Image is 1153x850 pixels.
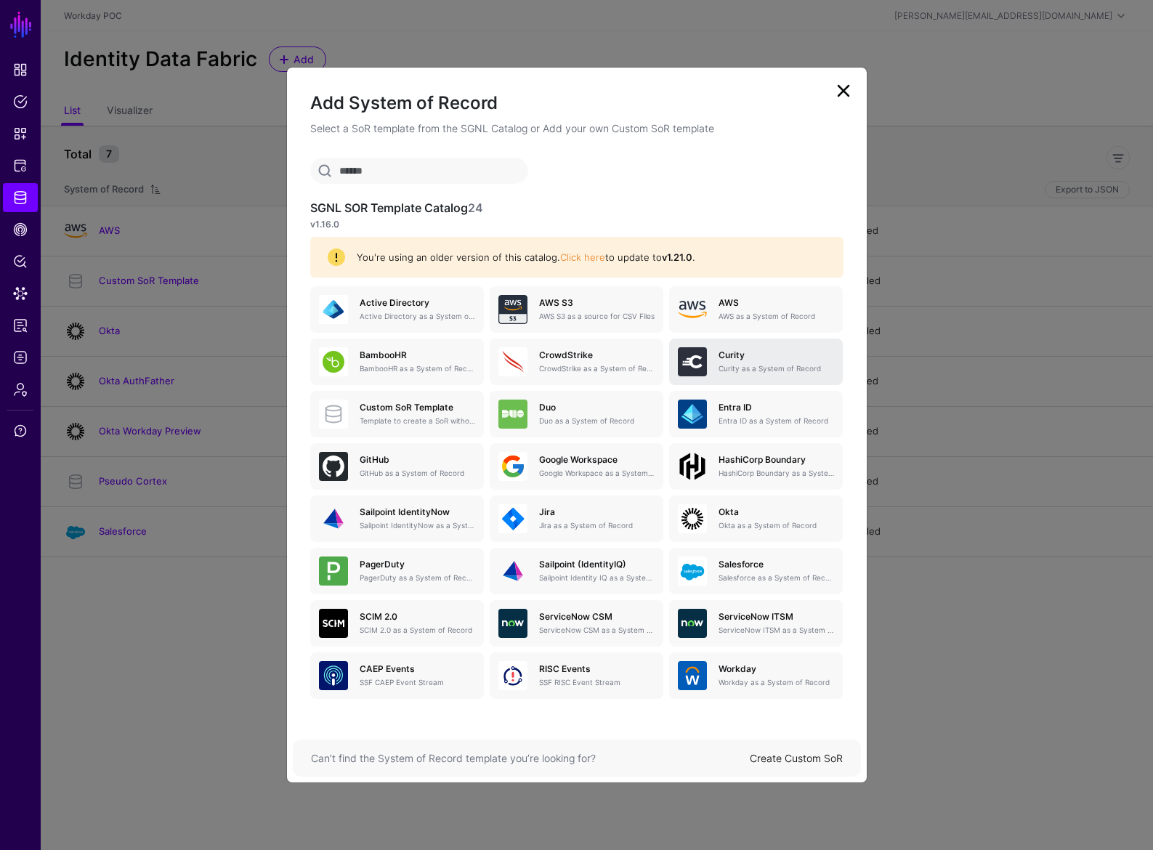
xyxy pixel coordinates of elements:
[360,416,475,426] p: Template to create a SoR without any entities, attributes or relationships. Once created, you can...
[719,468,834,479] p: HashiCorp Boundary as a System of Record
[539,468,655,479] p: Google Workspace as a System of Record
[539,416,655,426] p: Duo as a System of Record
[678,609,707,638] img: svg+xml;base64,PHN2ZyB3aWR0aD0iNjQiIGhlaWdodD0iNjQiIHZpZXdCb3g9IjAgMCA2NCA2NCIgZmlsbD0ibm9uZSIgeG...
[310,391,484,437] a: Custom SoR TemplateTemplate to create a SoR without any entities, attributes or relationships. On...
[719,559,834,570] h5: Salesforce
[719,363,834,374] p: Curity as a System of Record
[360,455,475,465] h5: GitHub
[719,298,834,308] h5: AWS
[490,495,663,542] a: JiraJira as a System of Record
[319,661,348,690] img: svg+xml;base64,PHN2ZyB3aWR0aD0iNjQiIGhlaWdodD0iNjQiIHZpZXdCb3g9IjAgMCA2NCA2NCIgZmlsbD0ibm9uZSIgeG...
[360,402,475,413] h5: Custom SoR Template
[498,504,527,533] img: svg+xml;base64,PHN2ZyB3aWR0aD0iNjQiIGhlaWdodD0iNjQiIHZpZXdCb3g9IjAgMCA2NCA2NCIgZmlsbD0ibm9uZSIgeG...
[539,455,655,465] h5: Google Workspace
[360,311,475,322] p: Active Directory as a System of Record
[490,339,663,385] a: CrowdStrikeCrowdStrike as a System of Record
[360,572,475,583] p: PagerDuty as a System of Record
[719,402,834,413] h5: Entra ID
[669,600,843,647] a: ServiceNow ITSMServiceNow ITSM as a System of Record
[750,752,843,764] a: Create Custom SoR
[498,556,527,586] img: svg+xml;base64,PHN2ZyB3aWR0aD0iNjQiIGhlaWdodD0iNjQiIHZpZXdCb3g9IjAgMCA2NCA2NCIgZmlsbD0ibm9uZSIgeG...
[539,350,655,360] h5: CrowdStrike
[678,504,707,533] img: svg+xml;base64,PHN2ZyB3aWR0aD0iNjQiIGhlaWdodD0iNjQiIHZpZXdCb3g9IjAgMCA2NCA2NCIgZmlsbD0ibm9uZSIgeG...
[490,652,663,699] a: RISC EventsSSF RISC Event Stream
[360,468,475,479] p: GitHub as a System of Record
[539,664,655,674] h5: RISC Events
[719,572,834,583] p: Salesforce as a System of Record
[310,219,339,230] strong: v1.16.0
[310,495,484,542] a: Sailpoint IdentityNowSailpoint IdentityNow as a System of Record
[498,295,527,324] img: svg+xml;base64,PHN2ZyB3aWR0aD0iNjQiIGhlaWdodD0iNjQiIHZpZXdCb3g9IjAgMCA2NCA2NCIgZmlsbD0ibm9uZSIgeG...
[498,400,527,429] img: svg+xml;base64,PHN2ZyB3aWR0aD0iNjQiIGhlaWdodD0iNjQiIHZpZXdCb3g9IjAgMCA2NCA2NCIgZmlsbD0ibm9uZSIgeG...
[360,520,475,531] p: Sailpoint IdentityNow as a System of Record
[310,600,484,647] a: SCIM 2.0SCIM 2.0 as a System of Record
[490,286,663,333] a: AWS S3AWS S3 as a source for CSV Files
[719,455,834,465] h5: HashiCorp Boundary
[490,391,663,437] a: DuoDuo as a System of Record
[539,363,655,374] p: CrowdStrike as a System of Record
[719,612,834,622] h5: ServiceNow ITSM
[719,507,834,517] h5: Okta
[669,548,843,594] a: SalesforceSalesforce as a System of Record
[539,559,655,570] h5: Sailpoint (IdentityIQ)
[490,443,663,490] a: Google WorkspaceGoogle Workspace as a System of Record
[360,664,475,674] h5: CAEP Events
[498,347,527,376] img: svg+xml;base64,PHN2ZyB3aWR0aD0iNjQiIGhlaWdodD0iNjQiIHZpZXdCb3g9IjAgMCA2NCA2NCIgZmlsbD0ibm9uZSIgeG...
[311,750,750,766] div: Can’t find the System of Record template you’re looking for?
[719,416,834,426] p: Entra ID as a System of Record
[310,339,484,385] a: BambooHRBambooHR as a System of Record
[310,652,484,699] a: CAEP EventsSSF CAEP Event Stream
[539,612,655,622] h5: ServiceNow CSM
[310,91,843,116] h2: Add System of Record
[490,548,663,594] a: Sailpoint (IdentityIQ)Sailpoint Identity IQ as a System of Record
[539,298,655,308] h5: AWS S3
[669,443,843,490] a: HashiCorp BoundaryHashiCorp Boundary as a System of Record
[669,652,843,699] a: WorkdayWorkday as a System of Record
[310,443,484,490] a: GitHubGitHub as a System of Record
[310,121,843,136] p: Select a SoR template from the SGNL Catalog or Add your own Custom SoR template
[310,548,484,594] a: PagerDutyPagerDuty as a System of Record
[678,661,707,690] img: svg+xml;base64,PHN2ZyB3aWR0aD0iNjQiIGhlaWdodD0iNjQiIHZpZXdCb3g9IjAgMCA2NCA2NCIgZmlsbD0ibm9uZSIgeG...
[498,609,527,638] img: svg+xml;base64,PHN2ZyB3aWR0aD0iNjQiIGhlaWdodD0iNjQiIHZpZXdCb3g9IjAgMCA2NCA2NCIgZmlsbD0ibm9uZSIgeG...
[539,572,655,583] p: Sailpoint Identity IQ as a System of Record
[319,347,348,376] img: svg+xml;base64,PHN2ZyB3aWR0aD0iNjQiIGhlaWdodD0iNjQiIHZpZXdCb3g9IjAgMCA2NCA2NCIgZmlsbD0ibm9uZSIgeG...
[360,298,475,308] h5: Active Directory
[360,559,475,570] h5: PagerDuty
[319,452,348,481] img: svg+xml;base64,PHN2ZyB3aWR0aD0iNjQiIGhlaWdodD0iNjQiIHZpZXdCb3g9IjAgMCA2NCA2NCIgZmlsbD0ibm9uZSIgeG...
[662,251,692,263] strong: v1.21.0
[678,400,707,429] img: svg+xml;base64,PHN2ZyB3aWR0aD0iNjQiIGhlaWdodD0iNjQiIHZpZXdCb3g9IjAgMCA2NCA2NCIgZmlsbD0ibm9uZSIgeG...
[345,251,826,265] div: You're using an older version of this catalog. to update to .
[539,625,655,636] p: ServiceNow CSM as a System of Record
[498,661,527,690] img: svg+xml;base64,PHN2ZyB3aWR0aD0iNjQiIGhlaWdodD0iNjQiIHZpZXdCb3g9IjAgMCA2NCA2NCIgZmlsbD0ibm9uZSIgeG...
[719,520,834,531] p: Okta as a System of Record
[310,201,843,215] h3: SGNL SOR Template Catalog
[360,350,475,360] h5: BambooHR
[539,402,655,413] h5: Duo
[678,556,707,586] img: svg+xml;base64,PHN2ZyB3aWR0aD0iNjQiIGhlaWdodD0iNjQiIHZpZXdCb3g9IjAgMCA2NCA2NCIgZmlsbD0ibm9uZSIgeG...
[319,504,348,533] img: svg+xml;base64,PHN2ZyB3aWR0aD0iNjQiIGhlaWdodD0iNjQiIHZpZXdCb3g9IjAgMCA2NCA2NCIgZmlsbD0ibm9uZSIgeG...
[678,295,707,324] img: svg+xml;base64,PHN2ZyB4bWxucz0iaHR0cDovL3d3dy53My5vcmcvMjAwMC9zdmciIHhtbG5zOnhsaW5rPSJodHRwOi8vd3...
[539,520,655,531] p: Jira as a System of Record
[669,495,843,542] a: OktaOkta as a System of Record
[360,612,475,622] h5: SCIM 2.0
[669,339,843,385] a: CurityCurity as a System of Record
[319,609,348,638] img: svg+xml;base64,PHN2ZyB3aWR0aD0iNjQiIGhlaWdodD0iNjQiIHZpZXdCb3g9IjAgMCA2NCA2NCIgZmlsbD0ibm9uZSIgeG...
[319,556,348,586] img: svg+xml;base64,PHN2ZyB3aWR0aD0iNjQiIGhlaWdodD0iNjQiIHZpZXdCb3g9IjAgMCA2NCA2NCIgZmlsbD0ibm9uZSIgeG...
[498,452,527,481] img: svg+xml;base64,PHN2ZyB3aWR0aD0iNjQiIGhlaWdodD0iNjQiIHZpZXdCb3g9IjAgMCA2NCA2NCIgZmlsbD0ibm9uZSIgeG...
[669,286,843,333] a: AWSAWS as a System of Record
[560,251,605,263] a: Click here
[360,363,475,374] p: BambooHR as a System of Record
[719,311,834,322] p: AWS as a System of Record
[360,677,475,688] p: SSF CAEP Event Stream
[719,625,834,636] p: ServiceNow ITSM as a System of Record
[490,600,663,647] a: ServiceNow CSMServiceNow CSM as a System of Record
[360,507,475,517] h5: Sailpoint IdentityNow
[310,286,484,333] a: Active DirectoryActive Directory as a System of Record
[678,452,707,481] img: svg+xml;base64,PHN2ZyB4bWxucz0iaHR0cDovL3d3dy53My5vcmcvMjAwMC9zdmciIHdpZHRoPSIxMDBweCIgaGVpZ2h0PS...
[669,391,843,437] a: Entra IDEntra ID as a System of Record
[678,347,707,376] img: svg+xml;base64,PHN2ZyB3aWR0aD0iNjQiIGhlaWdodD0iNjQiIHZpZXdCb3g9IjAgMCA2NCA2NCIgZmlsbD0ibm9uZSIgeG...
[468,201,483,215] span: 24
[539,507,655,517] h5: Jira
[719,677,834,688] p: Workday as a System of Record
[719,350,834,360] h5: Curity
